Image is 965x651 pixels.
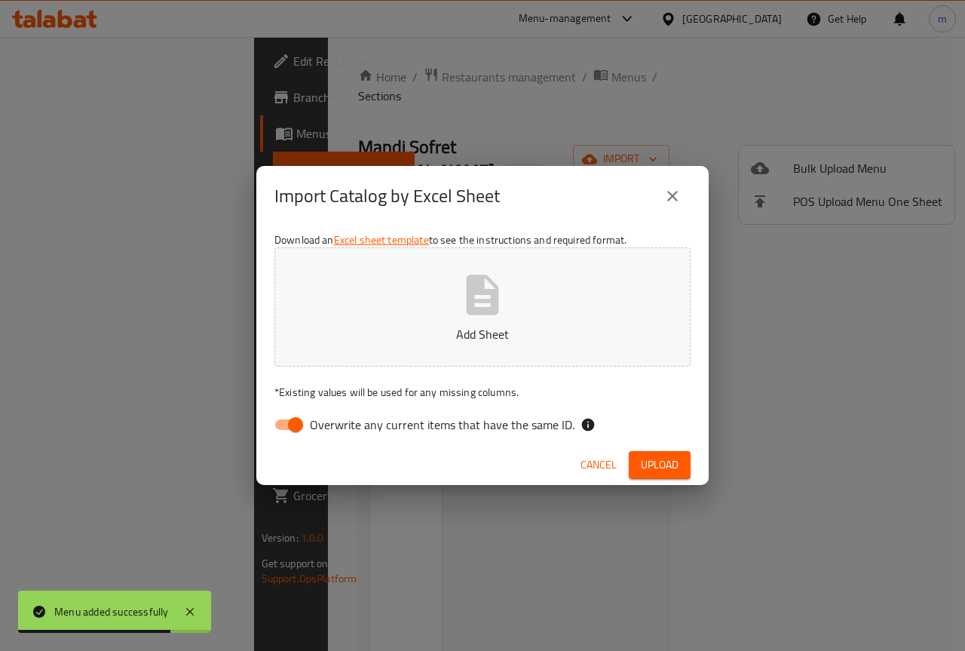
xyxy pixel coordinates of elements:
h2: Import Catalog by Excel Sheet [274,184,500,208]
div: Menu added successfully [54,603,169,620]
div: Download an to see the instructions and required format. [256,226,709,445]
p: Existing values will be used for any missing columns. [274,385,691,400]
button: Upload [629,451,691,479]
p: Add Sheet [298,325,667,343]
span: Overwrite any current items that have the same ID. [310,416,574,434]
a: Excel sheet template [334,230,429,250]
button: Add Sheet [274,247,691,367]
button: Cancel [574,451,623,479]
svg: If the overwrite option isn't selected, then the items that match an existing ID will be ignored ... [581,417,596,432]
button: close [654,178,691,214]
span: Cancel [581,456,617,474]
span: Upload [641,456,679,474]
